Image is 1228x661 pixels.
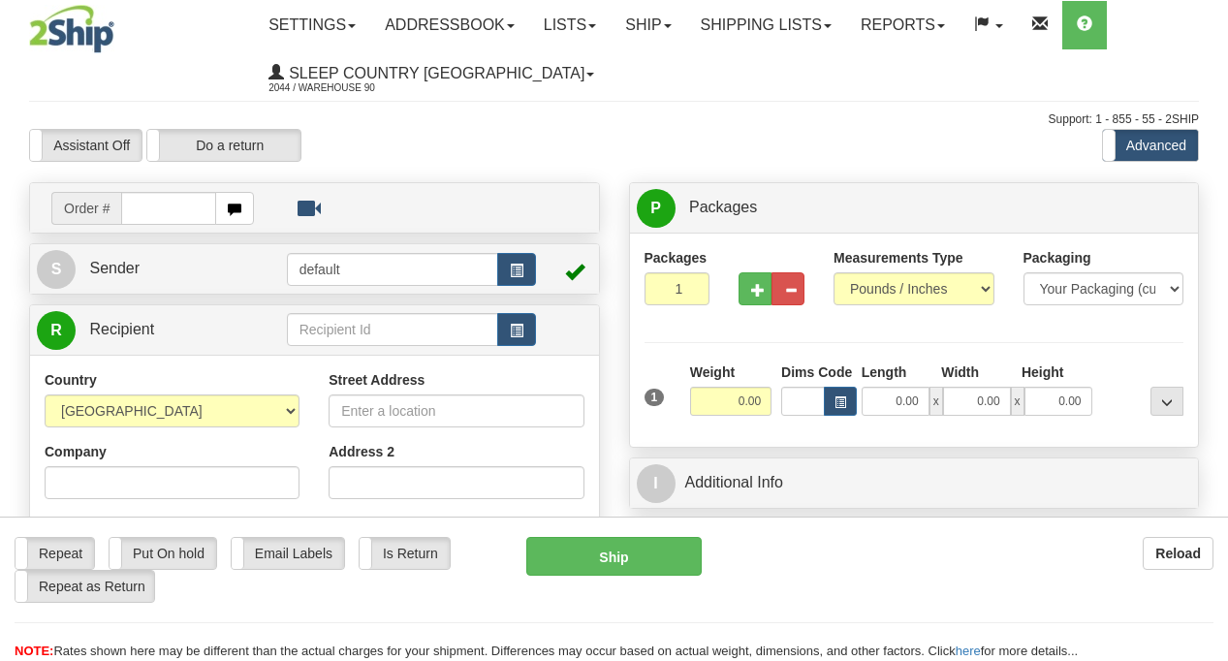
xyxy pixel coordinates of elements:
a: IAdditional Info [637,463,1192,503]
input: Recipient Id [287,313,499,346]
label: Contact Person [45,514,144,533]
label: Weight [690,362,735,382]
a: Reports [846,1,960,49]
label: Country [45,370,97,390]
label: Advanced [1103,130,1198,161]
label: Width [941,362,979,382]
span: S [37,250,76,289]
span: 1 [645,389,665,406]
span: Sleep Country [GEOGRAPHIC_DATA] [284,65,584,81]
label: Address 2 [329,442,394,461]
img: logo2044.jpg [29,5,114,53]
button: Ship [526,537,702,576]
label: Length [862,362,907,382]
input: Enter a location [329,394,583,427]
span: Packages [689,199,757,215]
input: Sender Id [287,253,499,286]
span: P [637,189,676,228]
label: Do a return [147,130,300,161]
b: Reload [1155,546,1201,561]
label: Assistant Off [30,130,142,161]
div: ... [1150,387,1183,416]
span: x [1011,387,1024,416]
label: Is Return [360,538,450,569]
div: Support: 1 - 855 - 55 - 2SHIP [29,111,1199,128]
label: Repeat as Return [16,571,154,602]
label: Street Address [329,370,425,390]
a: Addressbook [370,1,529,49]
label: Repeat [16,538,94,569]
a: Settings [254,1,370,49]
label: Measurements Type [834,248,963,268]
label: Put On hold [110,538,216,569]
span: 2044 / Warehouse 90 [268,79,414,98]
span: R [37,311,76,350]
label: Packages [645,248,708,268]
a: Lists [529,1,611,49]
a: R Recipient [37,310,259,350]
a: Shipping lists [686,1,846,49]
span: NOTE: [15,644,53,658]
label: Height [1022,362,1064,382]
iframe: chat widget [1183,232,1226,429]
button: Reload [1143,537,1213,570]
a: P Packages [637,188,1192,228]
a: Ship [611,1,685,49]
span: I [637,464,676,503]
span: x [929,387,943,416]
a: Sleep Country [GEOGRAPHIC_DATA] 2044 / Warehouse 90 [254,49,609,98]
label: Packaging [1023,248,1091,268]
span: Sender [89,260,140,276]
label: Dims Code [781,362,852,382]
span: Recipient [89,321,154,337]
a: S Sender [37,249,287,289]
label: Address 3 [329,514,394,533]
label: Company [45,442,107,461]
label: Email Labels [232,538,344,569]
span: Order # [51,192,121,225]
a: here [956,644,981,658]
